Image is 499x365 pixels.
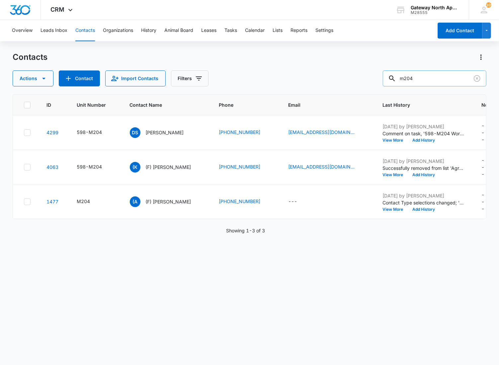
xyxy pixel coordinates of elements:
button: Add Contact [59,70,100,86]
button: Tasks [224,20,237,41]
div: notifications count [486,2,491,8]
div: account name [411,5,459,10]
span: Contact Name [130,101,194,108]
input: Search Contacts [383,70,486,86]
div: Phone - (720) 586-1034 - Select to Edit Field [219,163,273,171]
span: CRM [51,6,65,13]
button: Contacts [75,20,95,41]
button: View More [383,173,408,177]
div: Contact Name - (F) Anthony Grady - Select to Edit Field [130,196,203,207]
div: Phone - (720) 713-8406 - Select to Edit Field [219,129,273,137]
button: View More [383,207,408,211]
div: --- [482,157,485,178]
div: Email - silvam_diana13@yahoo.com - Select to Edit Field [289,129,367,137]
div: Unit Number - 598-M204 - Select to Edit Field [77,163,114,171]
div: account id [411,10,459,15]
button: Organizations [103,20,133,41]
button: Reports [291,20,307,41]
a: Navigate to contact details page for Diana Silva [46,130,58,135]
span: Email [289,101,357,108]
div: Phone - (720) 526-5773 - Select to Edit Field [219,198,273,206]
button: Settings [315,20,333,41]
p: [DATE] by [PERSON_NAME] [383,158,466,165]
a: [PHONE_NUMBER] [219,129,261,136]
span: Last History [383,101,456,108]
a: [PHONE_NUMBER] [219,198,261,205]
div: Contact Name - (F) Kelly Fisher - Select to Edit Field [130,162,203,173]
a: [EMAIL_ADDRESS][DOMAIN_NAME] [289,163,355,170]
span: DS [130,127,140,138]
button: History [141,20,156,41]
a: [EMAIL_ADDRESS][DOMAIN_NAME] [289,129,355,136]
button: Add History [408,207,440,211]
button: Add History [408,138,440,142]
button: Leads Inbox [41,20,67,41]
div: --- [482,122,485,143]
span: Notes [482,101,497,108]
a: Navigate to contact details page for (F) Anthony Grady [46,199,58,204]
p: [DATE] by [PERSON_NAME] [383,192,466,199]
div: 598-M204 [77,163,102,170]
button: Add Contact [438,23,482,39]
span: (A [130,196,140,207]
button: Add History [408,173,440,177]
span: Phone [219,101,263,108]
div: Contact Name - Diana Silva - Select to Edit Field [130,127,196,138]
button: Leases [201,20,216,41]
p: (F) [PERSON_NAME] [146,164,191,171]
div: Notes - - Select to Edit Field [482,157,497,178]
div: Notes - - Select to Edit Field [482,122,497,143]
button: Actions [476,52,486,62]
p: Showing 1-3 of 3 [226,227,265,234]
div: Unit Number - 598-M204 - Select to Edit Field [77,129,114,137]
div: Notes - - Select to Edit Field [482,191,497,212]
button: Import Contacts [105,70,166,86]
p: (F) [PERSON_NAME] [146,198,191,205]
button: Animal Board [164,20,193,41]
h1: Contacts [13,52,47,62]
div: Email - - Select to Edit Field [289,198,309,206]
p: Successfully removed from list 'Agreed to Subscribe - Emails'. [383,165,466,172]
p: [DATE] by [PERSON_NAME] [383,123,466,130]
div: Unit Number - M204 - Select to Edit Field [77,198,102,206]
a: Navigate to contact details page for (F) Kelly Fisher [46,164,58,170]
div: 598-M204 [77,129,102,136]
div: --- [289,198,297,206]
span: (K [130,162,140,173]
p: Comment on task, '598-M204 Work Order' "done. when I pulled out the clog in bathtub found pieces ... [383,130,466,137]
button: View More [383,138,408,142]
p: Contact Type selections changed; 'Current Resident' was removed and 'Former Resident' was added. [383,199,466,206]
div: Email - k-3-l-s@icloud.com - Select to Edit Field [289,163,367,171]
button: Overview [12,20,33,41]
button: Actions [13,70,53,86]
a: [PHONE_NUMBER] [219,163,261,170]
span: 105 [486,2,491,8]
span: ID [46,101,51,108]
div: M204 [77,198,90,205]
button: Lists [273,20,283,41]
button: Clear [472,73,482,84]
button: Filters [171,70,208,86]
button: Calendar [245,20,265,41]
p: [PERSON_NAME] [146,129,184,136]
span: Unit Number [77,101,114,108]
div: --- [482,191,485,212]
